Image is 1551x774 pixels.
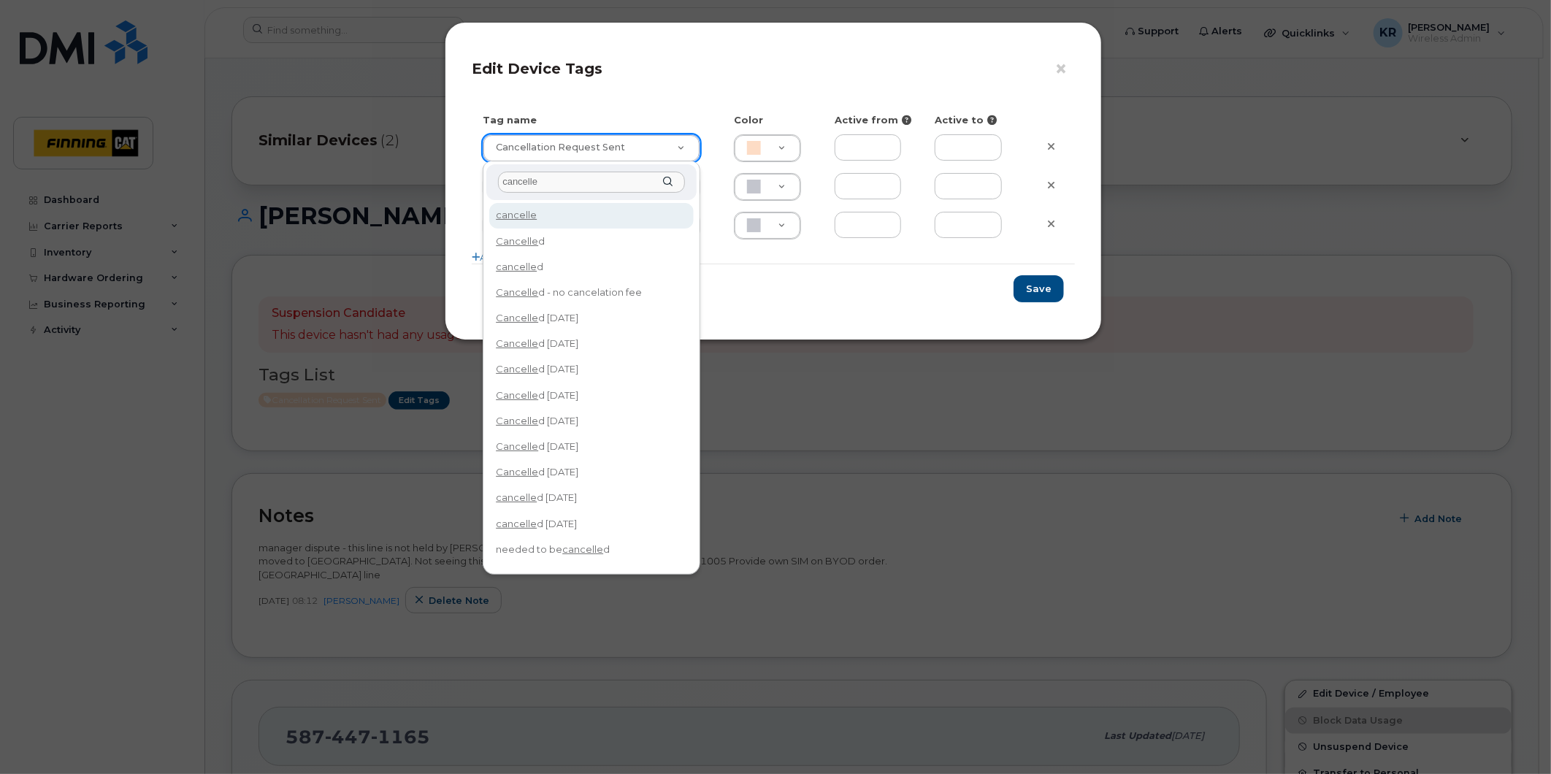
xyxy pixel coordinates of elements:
[491,256,692,278] div: d
[496,209,537,221] span: cancelle
[491,384,692,407] div: d [DATE]
[496,312,538,323] span: Cancelle
[491,461,692,483] div: d [DATE]
[491,332,692,355] div: d [DATE]
[491,410,692,432] div: d [DATE]
[491,538,692,561] div: needed to be d
[496,466,538,478] span: Cancelle
[491,513,692,535] div: d [DATE]
[496,389,538,401] span: Cancelle
[496,440,538,452] span: Cancelle
[496,518,537,529] span: cancelle
[491,307,692,329] div: d [DATE]
[1487,710,1540,763] iframe: Messenger Launcher
[496,286,538,298] span: Cancelle
[491,359,692,381] div: d [DATE]
[491,435,692,458] div: d [DATE]
[496,337,538,349] span: Cancelle
[496,261,537,272] span: cancelle
[491,487,692,510] div: d [DATE]
[496,235,538,247] span: Cancelle
[491,564,692,586] div: Needs to be d
[496,415,538,426] span: Cancelle
[562,543,603,555] span: cancelle
[496,363,538,375] span: Cancelle
[496,491,537,503] span: cancelle
[491,281,692,304] div: d - no cancelation fee
[491,230,692,253] div: d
